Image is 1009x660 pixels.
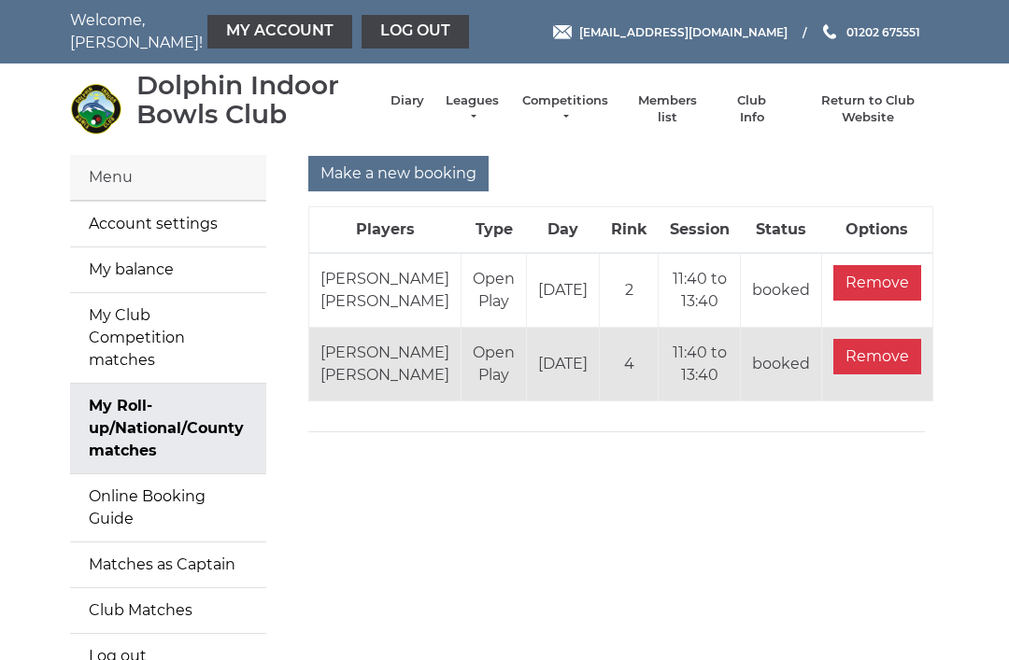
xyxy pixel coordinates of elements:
[833,265,921,301] input: Remove
[462,253,527,328] td: Open Play
[443,92,502,126] a: Leagues
[391,92,424,109] a: Diary
[725,92,779,126] a: Club Info
[741,253,822,328] td: booked
[741,327,822,400] td: booked
[309,253,462,328] td: [PERSON_NAME] [PERSON_NAME]
[553,23,788,41] a: Email [EMAIL_ADDRESS][DOMAIN_NAME]
[70,474,266,541] a: Online Booking Guide
[309,206,462,253] th: Players
[308,156,489,191] input: Make a new booking
[600,206,659,253] th: Rink
[70,542,266,587] a: Matches as Captain
[600,253,659,328] td: 2
[527,253,600,328] td: [DATE]
[70,202,266,246] a: Account settings
[70,384,266,473] a: My Roll-up/National/County matches
[136,71,372,129] div: Dolphin Indoor Bowls Club
[70,293,266,383] a: My Club Competition matches
[822,206,933,253] th: Options
[659,206,741,253] th: Session
[520,92,610,126] a: Competitions
[820,23,920,41] a: Phone us 01202 675551
[70,83,121,134] img: Dolphin Indoor Bowls Club
[527,206,600,253] th: Day
[798,92,939,126] a: Return to Club Website
[70,247,266,292] a: My balance
[527,327,600,400] td: [DATE]
[846,24,920,38] span: 01202 675551
[462,206,527,253] th: Type
[462,327,527,400] td: Open Play
[579,24,788,38] span: [EMAIL_ADDRESS][DOMAIN_NAME]
[309,327,462,400] td: [PERSON_NAME] [PERSON_NAME]
[207,15,352,49] a: My Account
[823,24,836,39] img: Phone us
[70,155,266,201] div: Menu
[70,9,416,54] nav: Welcome, [PERSON_NAME]!
[659,327,741,400] td: 11:40 to 13:40
[741,206,822,253] th: Status
[70,588,266,633] a: Club Matches
[659,253,741,328] td: 11:40 to 13:40
[600,327,659,400] td: 4
[553,25,572,39] img: Email
[833,339,921,374] input: Remove
[362,15,469,49] a: Log out
[628,92,705,126] a: Members list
